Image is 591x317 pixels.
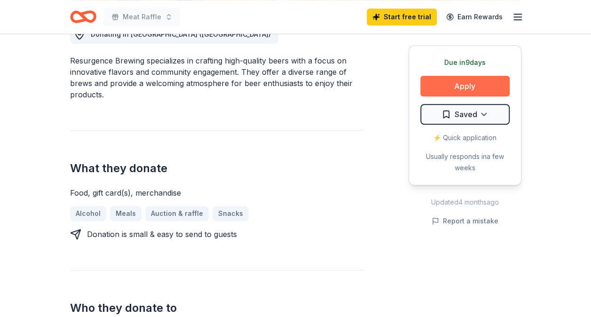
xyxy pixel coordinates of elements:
button: Report a mistake [432,215,498,227]
button: Meat Raffle [104,8,180,26]
a: Meals [110,206,142,221]
span: Saved [455,108,477,120]
h2: Who they donate to [70,301,363,316]
button: Saved [420,104,510,125]
h2: What they donate [70,161,363,176]
div: Food, gift card(s), merchandise [70,187,363,198]
a: Alcohol [70,206,106,221]
a: Earn Rewards [441,8,508,25]
div: Usually responds in a few weeks [420,151,510,174]
div: Donation is small & easy to send to guests [87,229,237,240]
span: Meat Raffle [123,11,161,23]
div: Due in 9 days [420,57,510,68]
div: Updated 4 months ago [409,197,521,208]
div: ⚡️ Quick application [420,132,510,143]
button: Apply [420,76,510,96]
a: Home [70,6,96,28]
div: Resurgence Brewing specializes in crafting high-quality beers with a focus on innovative flavors ... [70,55,363,100]
span: Donating in [GEOGRAPHIC_DATA] ([GEOGRAPHIC_DATA]) [91,30,271,38]
a: Auction & raffle [145,206,209,221]
a: Snacks [213,206,249,221]
a: Start free trial [367,8,437,25]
